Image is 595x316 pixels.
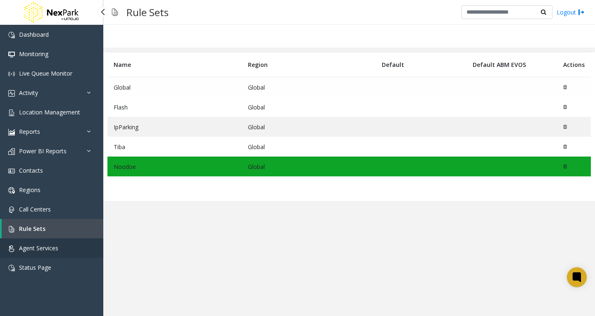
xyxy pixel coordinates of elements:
td: Tiba [107,137,242,157]
span: Call Centers [19,205,51,213]
img: 'icon' [8,265,15,271]
img: 'icon' [8,245,15,252]
h3: Rule Sets [122,2,173,22]
td: Global [242,157,376,176]
td: Flash [107,97,242,117]
img: 'icon' [8,71,15,77]
img: pageIcon [112,2,118,22]
span: Location Management [19,108,80,116]
img: 'icon' [8,207,15,213]
td: Global [242,137,376,157]
img: 'icon' [8,187,15,194]
span: Activity [19,89,38,97]
td: Global [242,77,376,97]
img: 'icon' [8,129,15,135]
th: Name [107,52,242,77]
a: Logout [557,8,585,17]
td: Global [242,117,376,137]
span: Regions [19,186,40,194]
td: IpParking [107,117,242,137]
span: Status Page [19,264,51,271]
img: 'icon' [8,32,15,38]
img: logout [578,8,585,17]
span: Monitoring [19,50,48,58]
td: Global [242,97,376,117]
td: Global [107,77,242,97]
span: Rule Sets [19,225,45,233]
span: Dashboard [19,31,49,38]
span: Power BI Reports [19,147,67,155]
td: Noodoe [107,157,242,176]
th: Default ABM EVOS [466,52,557,77]
img: 'icon' [8,90,15,97]
img: 'icon' [8,51,15,58]
a: Rule Sets [2,219,103,238]
span: Contacts [19,166,43,174]
img: 'icon' [8,168,15,174]
th: Region [242,52,376,77]
img: 'icon' [8,226,15,233]
img: 'icon' [8,148,15,155]
span: Live Queue Monitor [19,69,72,77]
span: Agent Services [19,244,58,252]
th: Default [376,52,466,77]
span: Reports [19,128,40,135]
th: Actions [557,52,591,77]
img: 'icon' [8,109,15,116]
